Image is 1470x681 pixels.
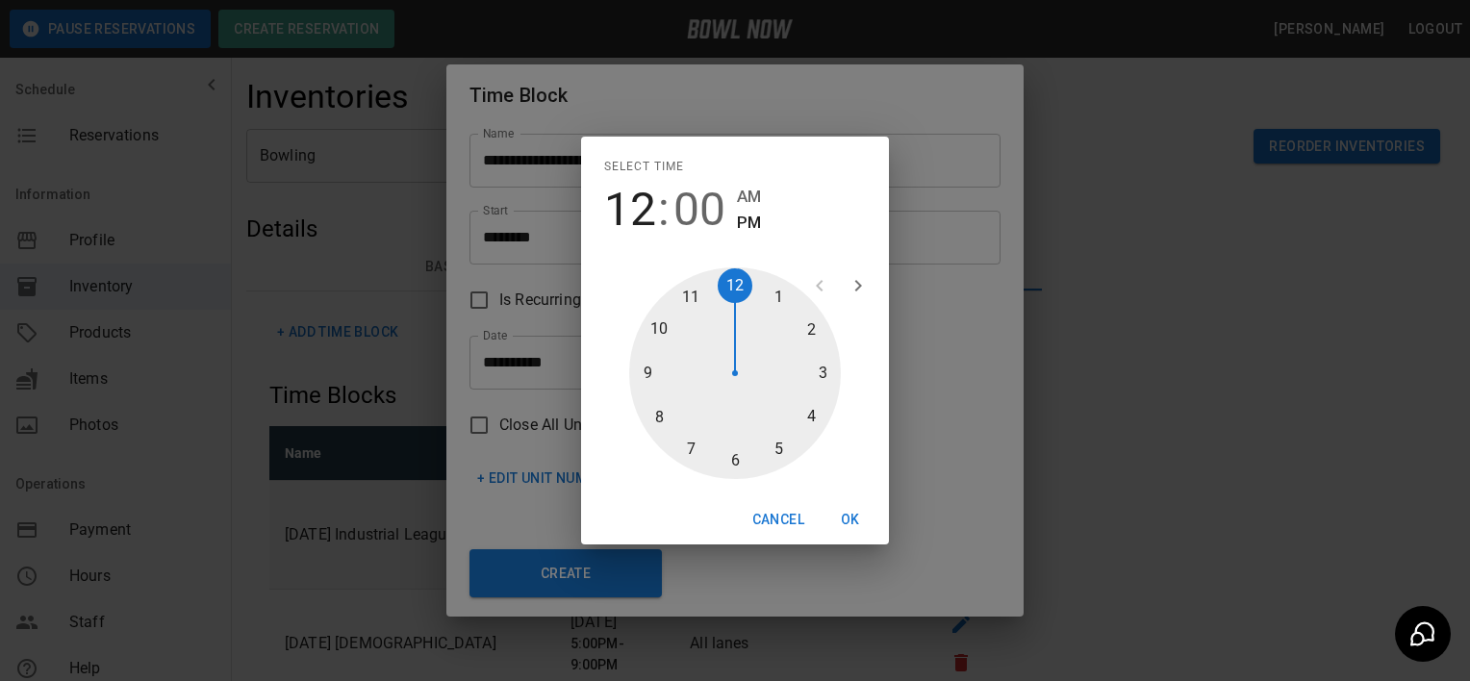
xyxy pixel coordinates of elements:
[820,502,881,538] button: OK
[745,502,812,538] button: Cancel
[604,183,656,237] button: 12
[658,183,670,237] span: :
[673,183,725,237] button: 00
[839,266,877,305] button: open next view
[737,184,761,210] button: AM
[737,210,761,236] button: PM
[604,152,684,183] span: Select time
